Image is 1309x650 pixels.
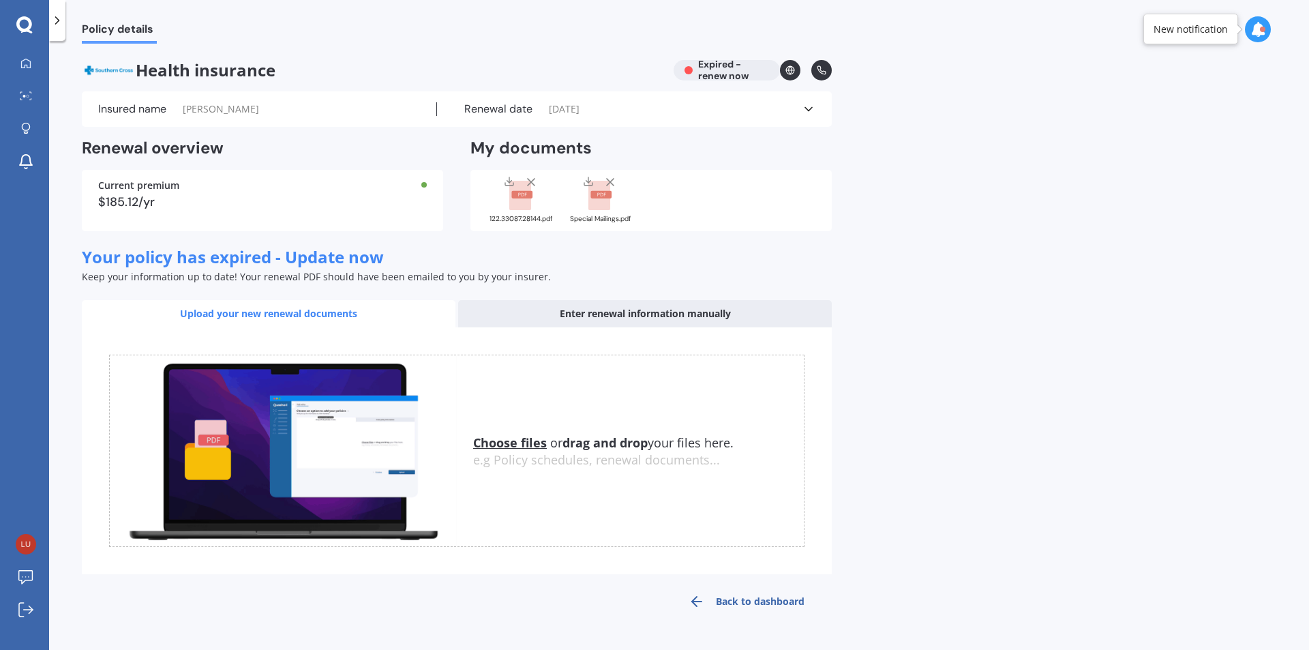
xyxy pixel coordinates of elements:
div: Special Mailings.pdf [566,216,634,222]
span: Your policy has expired - Update now [82,246,384,268]
h2: Renewal overview [82,138,443,159]
img: c439cd3493ace4221629e30771ff2e87 [16,534,36,555]
span: [DATE] [549,102,580,116]
img: upload.de96410c8ce839c3fdd5.gif [110,355,457,547]
span: [PERSON_NAME] [183,102,259,116]
h2: My documents [470,138,592,159]
div: Current premium [98,181,427,190]
span: Health insurance [82,60,663,80]
b: drag and drop [562,434,648,451]
div: e.g Policy schedules, renewal documents... [473,453,804,468]
span: or your files here. [473,434,734,451]
label: Insured name [98,102,166,116]
a: Back to dashboard [661,585,832,618]
label: Renewal date [464,102,532,116]
span: Policy details [82,23,157,41]
div: New notification [1154,23,1228,36]
div: Enter renewal information manually [458,300,832,327]
img: SouthernCross.png [82,60,136,80]
u: Choose files [473,434,547,451]
span: Keep your information up to date! Your renewal PDF should have been emailed to you by your insurer. [82,270,551,283]
div: Upload your new renewal documents [82,300,455,327]
div: $185.12/yr [98,196,427,208]
div: 122.33087.28144.pdf [487,216,555,222]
